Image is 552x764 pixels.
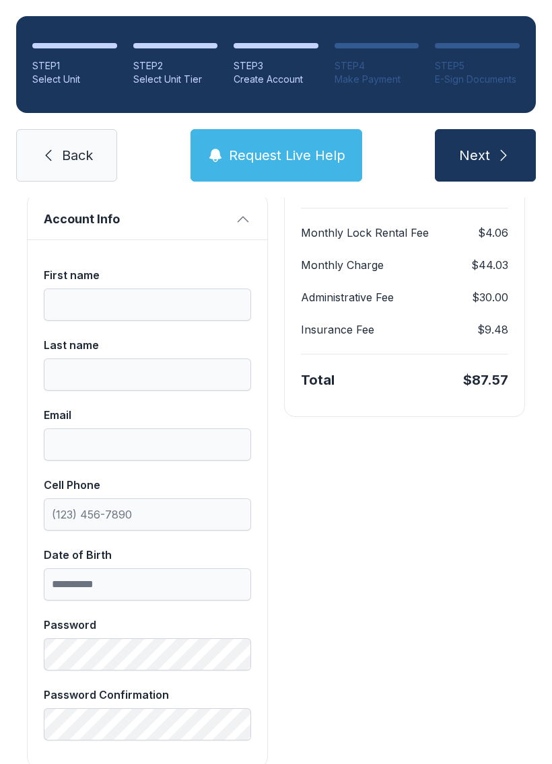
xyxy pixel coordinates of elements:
[44,547,251,563] div: Date of Birth
[44,477,251,493] div: Cell Phone
[478,225,508,241] dd: $4.06
[44,337,251,353] div: Last name
[28,194,267,239] button: Account Info
[477,321,508,338] dd: $9.48
[44,210,230,229] span: Account Info
[44,708,251,740] input: Password Confirmation
[335,73,419,86] div: Make Payment
[44,358,251,391] input: Last name
[301,289,394,305] dt: Administrative Fee
[44,267,251,283] div: First name
[62,146,93,165] span: Back
[234,73,318,86] div: Create Account
[32,59,117,73] div: STEP 1
[44,428,251,461] input: Email
[472,289,508,305] dd: $30.00
[32,73,117,86] div: Select Unit
[459,146,490,165] span: Next
[133,59,218,73] div: STEP 2
[44,687,251,703] div: Password Confirmation
[435,73,520,86] div: E-Sign Documents
[44,289,251,321] input: First name
[229,146,345,165] span: Request Live Help
[301,321,374,338] dt: Insurance Fee
[435,59,520,73] div: STEP 5
[44,638,251,671] input: Password
[471,257,508,273] dd: $44.03
[301,371,335,389] div: Total
[463,371,508,389] div: $87.57
[301,225,429,241] dt: Monthly Lock Rental Fee
[133,73,218,86] div: Select Unit Tier
[234,59,318,73] div: STEP 3
[44,498,251,531] input: Cell Phone
[335,59,419,73] div: STEP 4
[301,257,384,273] dt: Monthly Charge
[44,568,251,601] input: Date of Birth
[44,407,251,423] div: Email
[44,617,251,633] div: Password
